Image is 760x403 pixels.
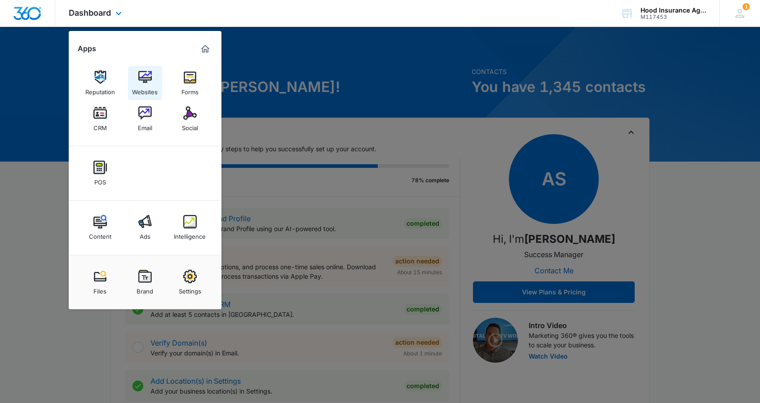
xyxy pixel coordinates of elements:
[742,3,750,10] div: notifications count
[138,120,152,131] div: Email
[173,66,207,100] a: Forms
[94,174,106,186] div: POS
[89,228,111,240] div: Content
[128,265,162,299] a: Brand
[641,7,706,14] div: account name
[641,14,706,20] div: account id
[173,265,207,299] a: Settings
[179,283,201,295] div: Settings
[83,102,117,136] a: CRM
[128,102,162,136] a: Email
[128,210,162,245] a: Ads
[173,210,207,245] a: Intelligence
[137,283,153,295] div: Brand
[78,44,96,53] h2: Apps
[85,84,115,96] div: Reputation
[174,228,206,240] div: Intelligence
[83,66,117,100] a: Reputation
[140,228,150,240] div: Ads
[182,120,198,131] div: Social
[173,102,207,136] a: Social
[128,66,162,100] a: Websites
[132,84,158,96] div: Websites
[83,156,117,190] a: POS
[93,283,106,295] div: Files
[93,120,107,131] div: CRM
[198,42,212,56] a: Marketing 360® Dashboard
[742,3,750,10] span: 1
[181,84,199,96] div: Forms
[83,210,117,245] a: Content
[69,8,111,18] span: Dashboard
[83,265,117,299] a: Files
